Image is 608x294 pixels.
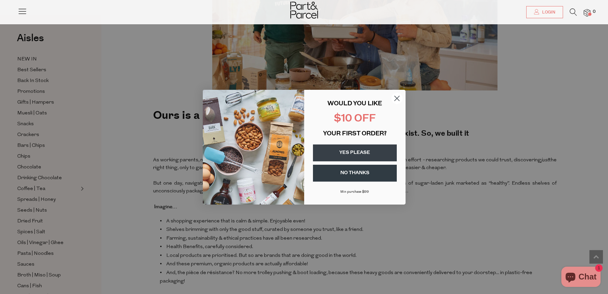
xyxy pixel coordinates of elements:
[391,92,403,104] button: Close dialog
[313,144,397,161] button: YES PLEASE
[290,2,318,19] img: Part&Parcel
[591,9,597,15] span: 0
[327,101,382,107] span: WOULD YOU LIKE
[340,190,369,194] span: Min purchase $99
[559,267,603,289] inbox-online-store-chat: Shopify online store chat
[334,114,376,124] span: $10 OFF
[540,9,555,15] span: Login
[526,6,563,18] a: Login
[313,165,397,182] button: NO THANKS
[323,131,387,137] span: YOUR FIRST ORDER?
[203,90,304,205] img: 43fba0fb-7538-40bc-babb-ffb1a4d097bc.jpeg
[584,9,590,16] a: 0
